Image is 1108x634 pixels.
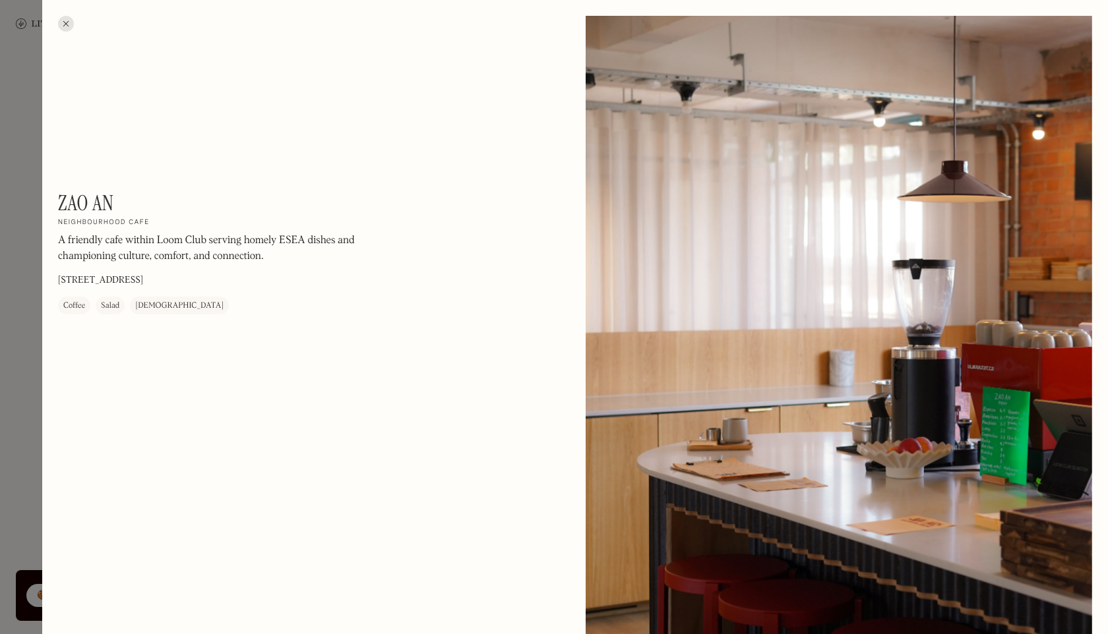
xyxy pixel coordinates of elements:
[63,299,85,312] div: Coffee
[58,233,414,264] p: A friendly cafe within Loom Club serving homely ESEA dishes and championing culture, comfort, and...
[58,190,114,216] h1: Zao An
[58,218,150,227] h2: Neighbourhood cafe
[58,274,143,287] p: [STREET_ADDRESS]
[101,299,119,312] div: Salad
[135,299,224,312] div: [DEMOGRAPHIC_DATA]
